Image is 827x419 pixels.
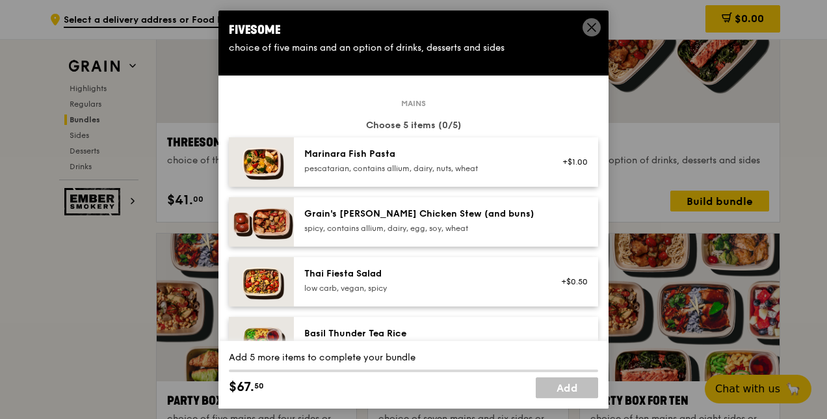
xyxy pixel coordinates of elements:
div: pescatarian, contains allium, dairy, nuts, wheat [304,163,538,174]
img: daily_normal_Thai_Fiesta_Salad__Horizontal_.jpg [229,257,294,306]
div: Grain's [PERSON_NAME] Chicken Stew (and buns) [304,208,538,221]
img: daily_normal_HORZ-Basil-Thunder-Tea-Rice.jpg [229,317,294,366]
div: choice of five mains and an option of drinks, desserts and sides [229,42,598,55]
div: Add 5 more items to complete your bundle [229,351,598,364]
img: daily_normal_Grains-Curry-Chicken-Stew-HORZ.jpg [229,197,294,247]
div: Choose 5 items (0/5) [229,119,598,132]
div: Fivesome [229,21,598,39]
span: Mains [396,98,431,109]
div: Thai Fiesta Salad [304,267,538,280]
div: spicy, contains allium, dairy, egg, soy, wheat [304,223,538,234]
a: Add [536,377,598,398]
span: 50 [254,381,264,391]
img: daily_normal_Marinara_Fish_Pasta__Horizontal_.jpg [229,137,294,187]
div: low carb, vegan, spicy [304,283,538,293]
div: Marinara Fish Pasta [304,148,538,161]
div: +$0.50 [553,277,588,287]
div: Basil Thunder Tea Rice [304,327,538,340]
span: $67. [229,377,254,397]
div: +$1.00 [553,157,588,167]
